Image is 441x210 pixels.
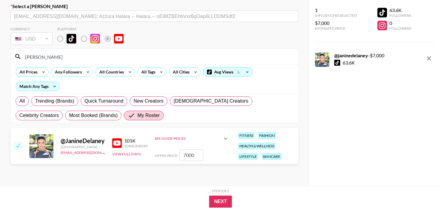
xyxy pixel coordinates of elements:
div: 63.6K [389,7,411,13]
input: 7,000 [179,149,203,161]
strong: @ janinedelaney [334,52,368,58]
div: fitness [238,132,254,139]
div: fashion [258,132,276,139]
div: Remove selected talent to change platforms [57,32,128,45]
div: Platform [57,27,128,31]
div: All Prices [16,67,39,76]
div: Step 1 of 2 [212,189,229,193]
div: All Cities [169,67,191,76]
div: 101K [124,138,148,144]
input: Search by User Name [22,52,295,61]
span: Most Booked (Brands) [69,112,118,119]
div: Any Followers [51,67,83,76]
div: health & wellness [238,142,275,149]
div: - $ 7,000 [334,52,384,58]
span: Trending (Brands) [35,97,74,105]
div: All Tags [138,67,157,76]
div: Match Any Tags [16,82,59,91]
div: skincare [262,153,281,160]
img: TikTok [67,34,76,43]
label: Select a [PERSON_NAME] [10,3,298,9]
div: Influencers Selected [315,13,357,18]
button: remove [423,52,435,64]
div: 63.6K [343,60,355,66]
div: @ JanineDelaney [61,137,105,145]
div: USD [12,34,51,44]
span: New Creators [133,97,163,105]
div: See Guide Prices [155,136,222,141]
img: YouTube [112,138,122,148]
div: Currency [10,27,52,31]
div: See Guide Prices [155,131,229,146]
div: Avg Views [203,67,252,76]
span: My Roster [137,112,160,119]
span: Quick Turnaround [85,97,124,105]
span: Offer Price: [155,153,178,158]
span: All [19,97,25,105]
div: Followers [389,13,411,18]
div: 1 [315,7,357,13]
img: Instagram [90,34,100,43]
div: All Countries [96,67,125,76]
div: Remove selected talent to change your currency [10,31,52,46]
div: Subscribers [124,144,148,148]
img: YouTube [114,34,124,43]
div: Followers [389,26,411,31]
div: Estimated Price [315,26,357,31]
div: lifestyle [238,153,258,160]
button: View Full Stats [112,152,141,156]
span: [DEMOGRAPHIC_DATA] Creators [174,97,248,105]
a: [EMAIL_ADDRESS][DOMAIN_NAME] [61,149,121,155]
div: [GEOGRAPHIC_DATA] [61,145,105,149]
span: Celebrity Creators [19,112,59,119]
div: $7,000 [315,20,357,26]
button: Next [209,196,232,208]
div: 0 [389,20,411,26]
